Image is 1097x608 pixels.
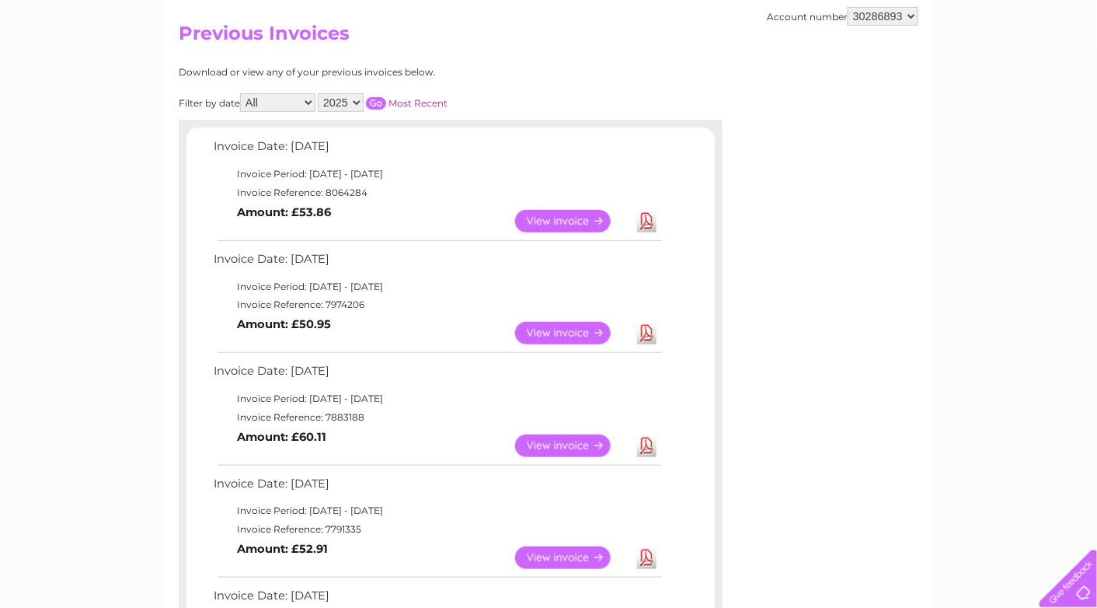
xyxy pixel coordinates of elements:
[179,67,587,78] div: Download or view any of your previous invoices below.
[210,501,664,520] td: Invoice Period: [DATE] - [DATE]
[237,317,331,331] b: Amount: £50.95
[237,542,328,556] b: Amount: £52.91
[210,249,664,278] td: Invoice Date: [DATE]
[862,66,897,78] a: Energy
[183,9,917,75] div: Clear Business is a trading name of Verastar Limited (registered in [GEOGRAPHIC_DATA] No. 3667643...
[210,390,664,408] td: Invoice Period: [DATE] - [DATE]
[237,430,326,444] b: Amount: £60.11
[210,520,664,539] td: Invoice Reference: 7791335
[179,23,918,52] h2: Previous Invoices
[906,66,952,78] a: Telecoms
[237,205,331,219] b: Amount: £53.86
[767,7,918,26] div: Account number
[515,547,629,569] a: View
[637,547,656,569] a: Download
[515,210,629,232] a: View
[210,183,664,202] td: Invoice Reference: 8064284
[210,295,664,314] td: Invoice Reference: 7974206
[388,97,448,109] a: Most Recent
[804,8,911,27] a: 0333 014 3131
[637,210,656,232] a: Download
[637,435,656,457] a: Download
[515,435,629,457] a: View
[210,165,664,183] td: Invoice Period: [DATE] - [DATE]
[179,93,587,112] div: Filter by date
[824,66,853,78] a: Water
[962,66,984,78] a: Blog
[515,322,629,344] a: View
[210,361,664,390] td: Invoice Date: [DATE]
[210,136,664,165] td: Invoice Date: [DATE]
[38,40,117,88] img: logo.png
[210,278,664,296] td: Invoice Period: [DATE] - [DATE]
[637,322,656,344] a: Download
[210,408,664,427] td: Invoice Reference: 7883188
[994,66,1032,78] a: Contact
[210,473,664,502] td: Invoice Date: [DATE]
[1046,66,1082,78] a: Log out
